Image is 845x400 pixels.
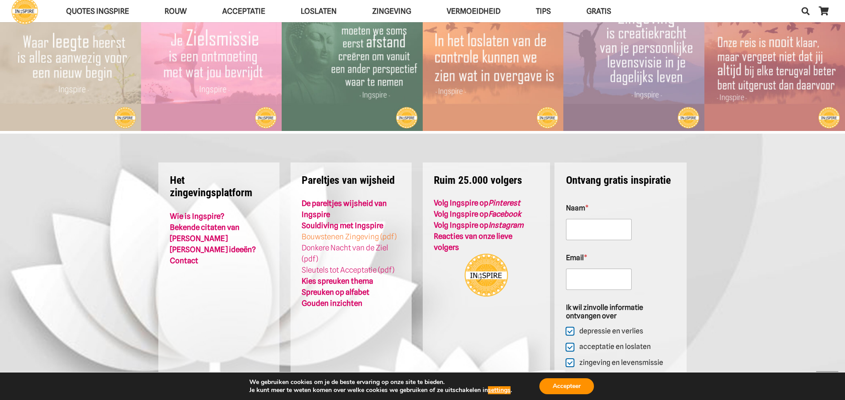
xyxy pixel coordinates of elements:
a: [PERSON_NAME] ideeën? [170,245,256,254]
span: Zingeving [372,7,411,16]
button: settings [488,386,511,394]
span: GRATIS [586,7,611,16]
a: Bouwstenen Zingeving (pdf) [302,232,397,241]
strong: Ruim 25.000 volgers [434,174,522,186]
a: Volg Ingspire opFacebook [434,210,521,218]
a: Gouden inzichten [302,299,362,308]
em: Facebook [488,210,521,218]
label: Email [566,253,676,262]
a: Reacties van onze lieve volgers [434,232,512,252]
label: Naam [566,204,676,212]
span: Acceptatie [222,7,265,16]
a: Spreuken op alfabet [302,288,369,297]
a: Kies spreuken thema [302,277,373,285]
strong: Het zingevingsplatform [170,174,252,199]
a: Donkere Nacht van de Ziel (pdf) [302,243,388,263]
a: Terug naar top [816,371,838,393]
a: Sleutels tot Acceptatie (pdf) [302,265,394,274]
a: De pareltjes wijsheid van Ingspire [302,199,387,219]
span: TIPS [536,7,551,16]
em: Pinterest [488,198,520,207]
strong: Pareltjes van wijsheid [302,174,395,186]
a: Souldiving met Ingspire [302,221,383,230]
span: QUOTES INGSPIRE [66,7,129,16]
button: Accepteer [539,378,594,394]
strong: Volg Ingspire op [434,221,523,230]
label: zingeving en levensmissie [574,358,663,368]
label: depressie en verlies [574,327,643,336]
label: acceptatie en loslaten [574,342,651,352]
span: Loslaten [301,7,337,16]
a: Contact [170,256,198,265]
span: VERMOEIDHEID [447,7,500,16]
p: We gebruiken cookies om je de beste ervaring op onze site te bieden. [249,378,512,386]
em: Instagram [488,221,523,230]
strong: Volg Ingspire op [434,198,520,207]
span: ROUW [165,7,187,16]
legend: Ik wil zinvolle informatie ontvangen over [566,303,676,320]
a: Bekende citaten van [PERSON_NAME] [170,223,240,243]
p: Je kunt meer te weten komen over welke cookies we gebruiken of ze uitschakelen in . [249,386,512,394]
a: Volg Ingspire opPinterest [434,198,520,207]
a: Wie is Ingspire? [170,212,224,221]
a: Volg Ingspire opInstagram [434,221,523,230]
strong: Ontvang gratis inspiratie [566,174,671,186]
img: Ingspire.nl - het zingevingsplatform! [464,253,508,297]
